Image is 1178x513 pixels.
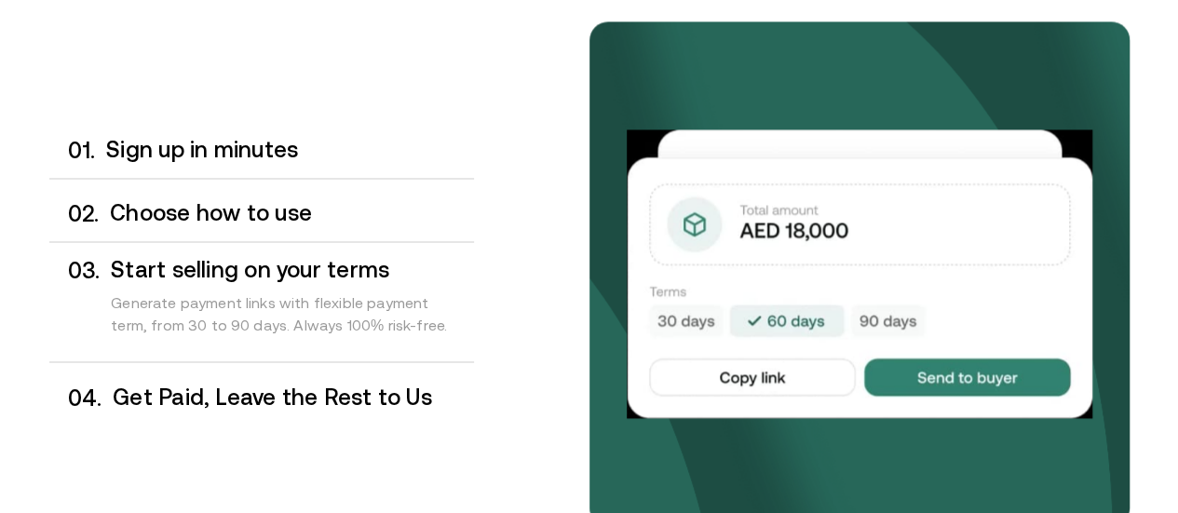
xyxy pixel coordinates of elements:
[627,129,1092,418] img: Your payments collected on time.
[49,201,100,226] div: 0 2 .
[49,385,102,410] div: 0 4 .
[49,257,101,354] div: 0 3 .
[49,138,96,163] div: 0 1 .
[113,385,473,409] h3: Get Paid, Leave the Rest to Us
[106,138,473,162] h3: Sign up in minutes
[110,201,473,225] h3: Choose how to use
[111,281,473,354] div: Generate payment links with flexible payment term, from 30 to 90 days. Always 100% risk-free.
[111,257,473,281] h3: Start selling on your terms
